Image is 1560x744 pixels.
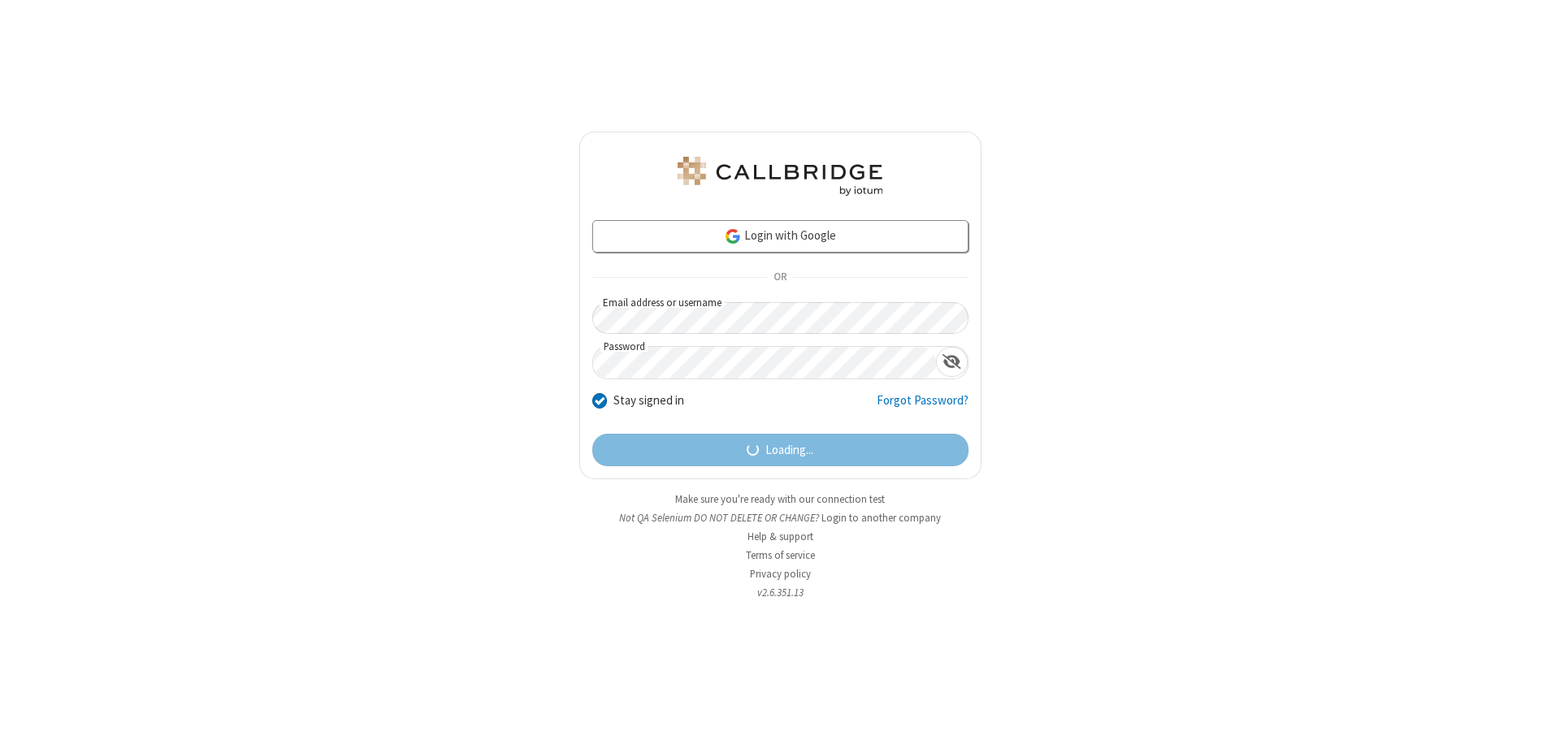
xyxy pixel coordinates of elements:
li: Not QA Selenium DO NOT DELETE OR CHANGE? [579,510,981,526]
a: Help & support [747,530,813,543]
input: Password [593,347,936,378]
a: Make sure you're ready with our connection test [675,492,885,506]
span: Loading... [765,441,813,460]
a: Terms of service [746,548,815,562]
div: Show password [936,347,968,377]
a: Forgot Password? [877,391,968,422]
a: Login with Google [592,220,968,253]
img: QA Selenium DO NOT DELETE OR CHANGE [674,157,886,196]
span: OR [767,266,793,289]
button: Loading... [592,434,968,466]
li: v2.6.351.13 [579,585,981,600]
a: Privacy policy [750,567,811,581]
label: Stay signed in [613,391,684,410]
button: Login to another company [821,510,941,526]
input: Email address or username [592,302,968,334]
img: google-icon.png [724,227,742,245]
